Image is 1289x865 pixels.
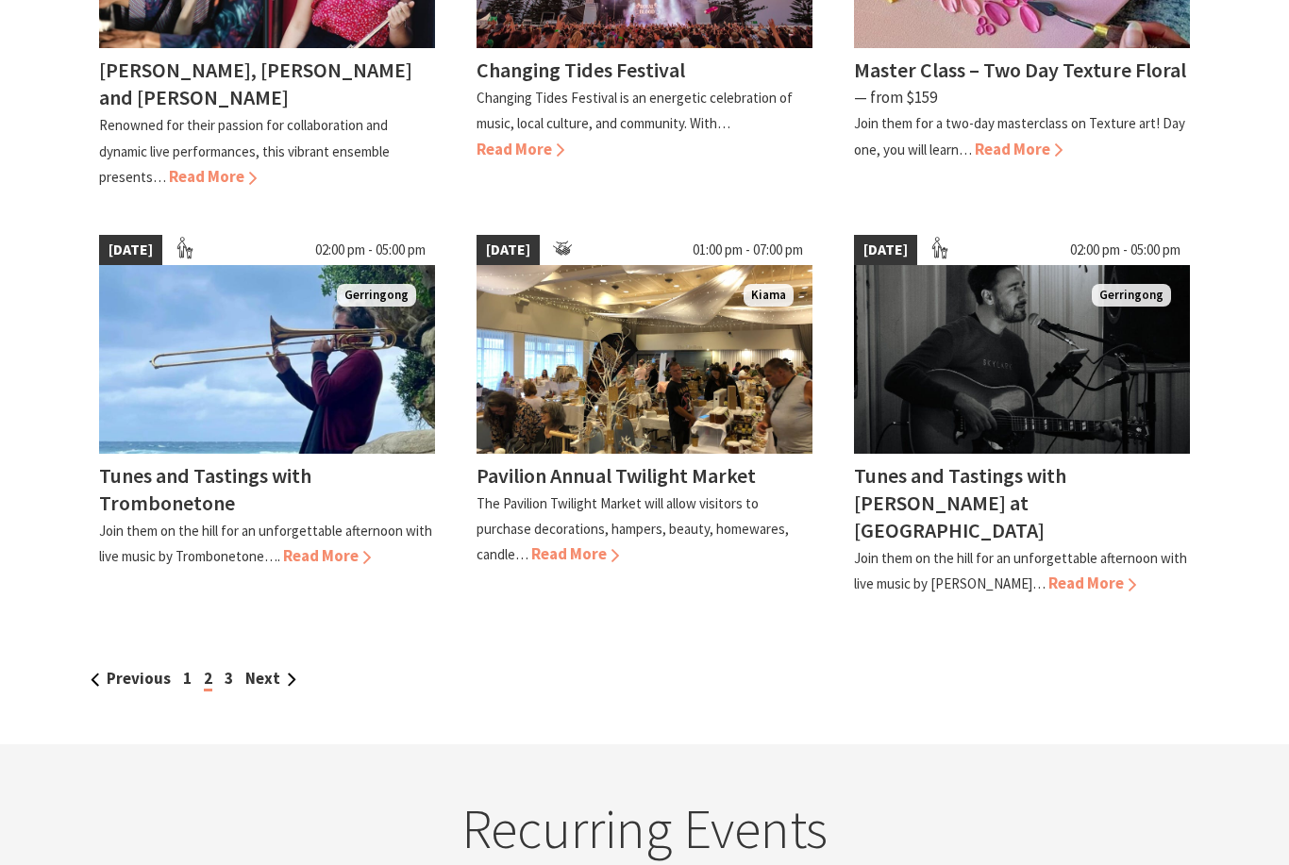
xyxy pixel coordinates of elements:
[99,57,412,110] h4: [PERSON_NAME], [PERSON_NAME] and [PERSON_NAME]
[225,668,233,689] a: 3
[531,543,619,564] span: Read More
[854,265,1190,454] img: Matt Dundas
[477,139,564,159] span: Read More
[854,549,1187,592] p: Join them on the hill for an unforgettable afternoon with live music by [PERSON_NAME]…
[99,462,311,516] h4: Tunes and Tastings with Trombonetone
[477,57,685,83] h4: Changing Tides Festival
[204,668,212,691] span: 2
[245,668,296,689] a: Next
[99,116,390,185] p: Renowned for their passion for collaboration and dynamic live performances, this vibrant ensemble...
[1048,573,1136,593] span: Read More
[306,235,435,265] span: 02:00 pm - 05:00 pm
[91,668,171,689] a: Previous
[99,522,432,565] p: Join them on the hill for an unforgettable afternoon with live music by Trombonetone….
[1092,284,1171,308] span: Gerringong
[854,87,937,108] span: ⁠— from $159
[283,545,371,566] span: Read More
[854,114,1185,158] p: Join them for a two-day masterclass on Texture art! Day one, you will learn…
[99,235,162,265] span: [DATE]
[337,284,416,308] span: Gerringong
[683,235,812,265] span: 01:00 pm - 07:00 pm
[744,284,794,308] span: Kiama
[854,235,917,265] span: [DATE]
[477,494,789,563] p: The Pavilion Twilight Market will allow visitors to purchase decorations, hampers, beauty, homewa...
[1061,235,1190,265] span: 02:00 pm - 05:00 pm
[477,462,756,489] h4: Pavilion Annual Twilight Market
[477,265,812,454] img: Xmas Market
[854,462,1066,543] h4: Tunes and Tastings with [PERSON_NAME] at [GEOGRAPHIC_DATA]
[975,139,1063,159] span: Read More
[477,235,540,265] span: [DATE]
[477,235,812,597] a: [DATE] 01:00 pm - 07:00 pm Xmas Market Kiama Pavilion Annual Twilight Market The Pavilion Twiligh...
[854,57,1186,83] h4: Master Class – Two Day Texture Floral
[99,235,435,597] a: [DATE] 02:00 pm - 05:00 pm Trombonetone Gerringong Tunes and Tastings with Trombonetone Join them...
[183,668,192,689] a: 1
[477,89,793,132] p: Changing Tides Festival is an energetic celebration of music, local culture, and community. With…
[854,235,1190,597] a: [DATE] 02:00 pm - 05:00 pm Matt Dundas Gerringong Tunes and Tastings with [PERSON_NAME] at [GEOGR...
[99,265,435,454] img: Trombonetone
[169,166,257,187] span: Read More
